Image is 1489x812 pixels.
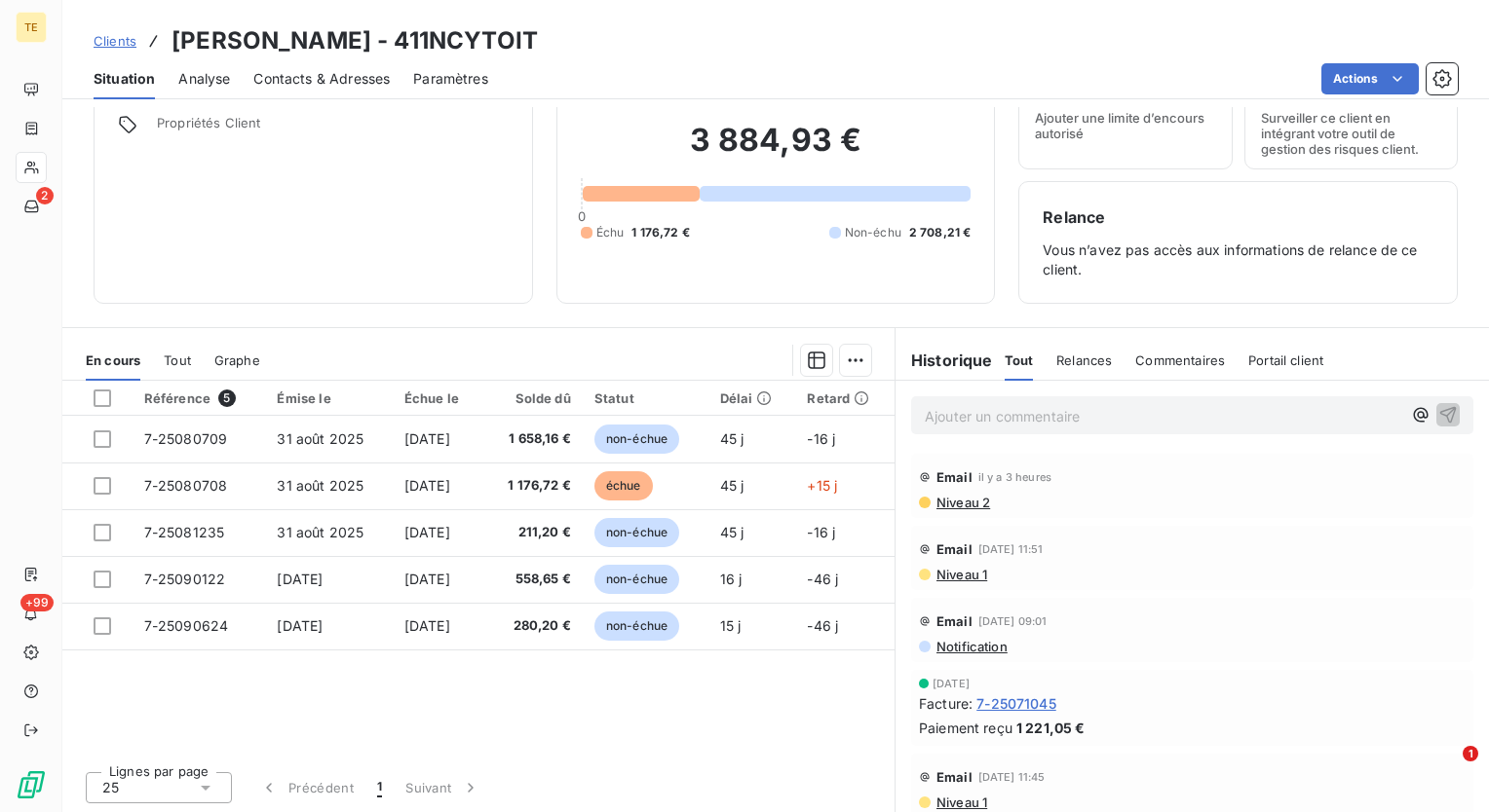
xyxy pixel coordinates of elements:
span: 7-25080709 [144,430,228,447]
span: 25 [102,778,119,797]
h6: Historique [896,349,993,372]
span: 211,20 € [495,523,571,542]
span: 280,20 € [495,616,571,636]
span: 5 [218,389,236,407]
span: Contacts & Adresses [253,69,390,89]
span: Ajouter une limite d’encours autorisé [1035,110,1215,141]
span: 0 [578,208,586,224]
button: Actions [1321,63,1419,94]
span: Tout [1005,352,1034,368]
div: Solde dû [495,390,571,406]
div: Référence [144,389,254,407]
span: Graphe [214,352,260,368]
span: 2 [36,187,54,204]
span: échue [594,471,653,500]
span: -46 j [807,571,838,587]
span: 7-25080708 [144,477,228,494]
span: non-échue [594,565,679,594]
span: [DATE] 09:01 [978,615,1048,627]
span: Email [936,541,973,557]
span: -16 j [807,430,835,447]
div: Vous n’avez pas accès aux informations de relance de ce client. [1043,205,1433,279]
span: Situation [94,69,155,89]
span: [DATE] [277,571,323,587]
span: Relances [1056,352,1112,368]
span: 7-25081235 [144,524,225,540]
span: 1 176,72 € [631,224,690,241]
span: Non-échu [845,224,901,241]
img: Logo LeanPay [16,769,47,800]
span: Commentaires [1135,352,1225,368]
div: Délai [720,390,784,406]
div: Retard [807,390,883,406]
span: 15 j [720,617,742,634]
span: Surveiller ce client en intégrant votre outil de gestion des risques client. [1261,110,1441,157]
span: 1 221,05 € [1016,718,1086,738]
span: -16 j [807,524,835,540]
span: Analyse [178,69,230,89]
span: non-échue [594,611,679,641]
button: 1 [365,767,394,808]
span: Clients [94,33,136,49]
span: En cours [86,352,140,368]
button: Suivant [394,767,492,808]
span: Email [936,469,973,485]
span: Échu [596,224,625,241]
span: 31 août 2025 [277,477,363,494]
span: [DATE] 11:45 [978,771,1046,783]
span: 31 août 2025 [277,430,363,447]
span: [DATE] [404,617,450,634]
iframe: Intercom live chat [1423,746,1470,793]
span: 1 [377,778,382,797]
span: [DATE] [404,524,450,540]
span: 7-25071045 [976,693,1056,714]
span: Notification [935,639,1008,654]
span: Portail client [1248,352,1323,368]
span: 7-25090122 [144,571,226,587]
span: Niveau 1 [935,567,987,582]
span: Tout [164,352,191,368]
span: Niveau 1 [935,794,987,810]
span: [DATE] [277,617,323,634]
span: 45 j [720,477,744,494]
span: +99 [20,594,54,611]
span: Email [936,769,973,785]
span: 1 [1463,746,1478,761]
span: [DATE] [933,678,970,689]
span: 31 août 2025 [277,524,363,540]
div: TE [16,12,47,43]
span: non-échue [594,424,679,454]
span: 16 j [720,571,743,587]
span: [DATE] [404,430,450,447]
span: [DATE] [404,477,450,494]
span: non-échue [594,518,679,547]
span: Paiement reçu [919,718,1012,738]
span: Facture : [919,693,973,714]
span: 1 658,16 € [495,429,571,449]
span: [DATE] [404,571,450,587]
span: +15 j [807,477,837,494]
div: Échue le [404,390,472,406]
button: Précédent [248,767,365,808]
span: Paramètres [413,69,488,89]
div: Émise le [277,390,380,406]
span: 558,65 € [495,570,571,589]
span: Propriétés Client [157,115,509,142]
a: Clients [94,31,136,51]
span: Niveau 2 [935,495,990,510]
span: 45 j [720,524,744,540]
h2: 3 884,93 € [581,121,972,179]
span: -46 j [807,617,838,634]
h6: Relance [1043,205,1433,229]
span: Email [936,613,973,629]
span: 7-25090624 [144,617,229,634]
span: 2 708,21 € [909,224,972,241]
h3: [PERSON_NAME] - 411NCYTOIT [172,23,538,58]
span: il y a 3 heures [978,471,1051,483]
span: [DATE] 11:51 [978,543,1044,555]
div: Statut [594,390,697,406]
span: 1 176,72 € [495,476,571,496]
span: 45 j [720,430,744,447]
